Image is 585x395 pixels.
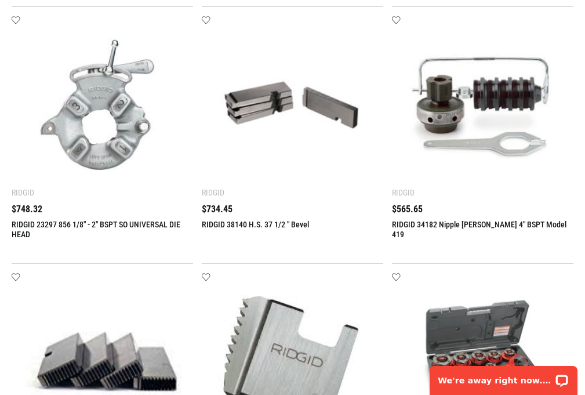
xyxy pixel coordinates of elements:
span: $565.65 [392,205,423,214]
a: RIDGID 38140 H.S. 37 1/2 " Bevel [202,220,309,229]
img: RIDGID 23297 856 1/8 [23,27,181,186]
a: RIDGID 34182 Nipple [PERSON_NAME] 4" BSPT Model 419 [392,220,566,239]
a: RIDGID 23297 856 1/8" - 2" BSPT SO UNIVERSAL DIE HEAD [12,220,180,239]
div: Ridgid [12,188,34,197]
iframe: LiveChat chat widget [422,358,585,395]
span: $734.45 [202,205,232,214]
span: $748.32 [12,205,42,214]
div: Ridgid [392,188,415,197]
div: Ridgid [202,188,224,197]
img: RIDGID 38140 H.S. 37 1/2 [213,27,372,186]
img: RIDGID 34182 Nipple Chuck 4 [404,27,562,186]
